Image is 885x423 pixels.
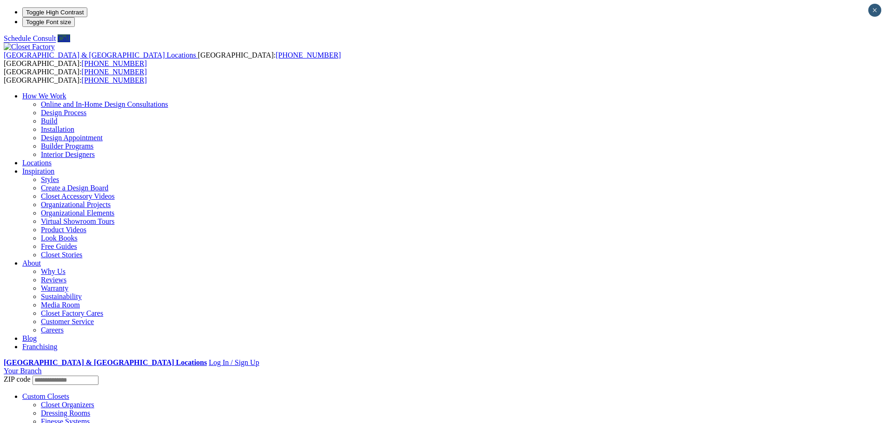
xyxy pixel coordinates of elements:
a: [PHONE_NUMBER] [275,51,341,59]
a: Your Branch [4,367,41,375]
a: Inspiration [22,167,54,175]
a: Custom Closets [22,392,69,400]
a: Log In / Sign Up [209,358,259,366]
a: [PHONE_NUMBER] [82,59,147,67]
a: Reviews [41,276,66,284]
a: Closet Factory Cares [41,309,103,317]
a: Warranty [41,284,68,292]
span: [GEOGRAPHIC_DATA]: [GEOGRAPHIC_DATA]: [4,51,341,67]
span: [GEOGRAPHIC_DATA] & [GEOGRAPHIC_DATA] Locations [4,51,196,59]
a: Interior Designers [41,150,95,158]
a: Sustainability [41,293,82,300]
a: Call [58,34,70,42]
a: [GEOGRAPHIC_DATA] & [GEOGRAPHIC_DATA] Locations [4,358,207,366]
a: [PHONE_NUMBER] [82,76,147,84]
a: Create a Design Board [41,184,108,192]
a: Product Videos [41,226,86,234]
a: [PHONE_NUMBER] [82,68,147,76]
span: Toggle Font size [26,19,71,26]
a: Dressing Rooms [41,409,90,417]
a: Careers [41,326,64,334]
a: Organizational Projects [41,201,111,208]
a: About [22,259,41,267]
a: Organizational Elements [41,209,114,217]
a: Build [41,117,58,125]
img: Closet Factory [4,43,55,51]
span: ZIP code [4,375,31,383]
a: Look Books [41,234,78,242]
a: Blog [22,334,37,342]
span: Toggle High Contrast [26,9,84,16]
span: [GEOGRAPHIC_DATA]: [GEOGRAPHIC_DATA]: [4,68,147,84]
a: Closet Stories [41,251,82,259]
a: Installation [41,125,74,133]
a: Design Appointment [41,134,103,142]
a: Virtual Showroom Tours [41,217,115,225]
button: Toggle High Contrast [22,7,87,17]
a: Builder Programs [41,142,93,150]
a: Closet Organizers [41,401,94,409]
button: Toggle Font size [22,17,75,27]
a: Free Guides [41,242,77,250]
button: Close [868,4,881,17]
a: Locations [22,159,52,167]
input: Enter your Zip code [33,376,98,385]
a: Design Process [41,109,86,117]
a: Closet Accessory Videos [41,192,115,200]
a: Franchising [22,343,58,351]
a: Why Us [41,267,66,275]
a: How We Work [22,92,66,100]
a: Schedule Consult [4,34,56,42]
a: Online and In-Home Design Consultations [41,100,168,108]
a: Styles [41,176,59,183]
a: Customer Service [41,318,94,325]
a: [GEOGRAPHIC_DATA] & [GEOGRAPHIC_DATA] Locations [4,51,198,59]
a: Media Room [41,301,80,309]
